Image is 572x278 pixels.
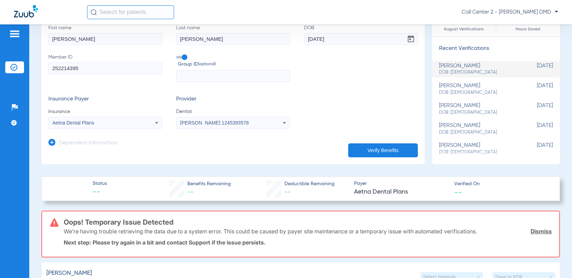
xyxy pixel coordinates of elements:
[284,189,291,195] span: --
[176,96,290,103] h3: Provider
[48,62,162,74] input: Member ID
[64,228,477,235] p: We’re having trouble retrieving the data due to a system error. This could be caused by payer sit...
[46,269,92,278] span: [PERSON_NAME]
[354,188,448,196] span: Aetna Dental Plans
[348,143,418,157] button: Verify Benefits
[439,69,518,76] span: DOB: [DEMOGRAPHIC_DATA]
[537,245,572,278] iframe: Chat Widget
[439,110,518,116] span: DOB: [DEMOGRAPHIC_DATA]
[439,142,518,155] div: [PERSON_NAME]
[496,26,560,33] span: Hours Saved
[518,83,553,96] span: [DATE]
[48,33,162,45] input: First name
[176,33,290,45] input: Last name
[48,108,162,115] span: Insurance
[518,63,553,76] span: [DATE]
[432,26,496,33] span: August Verifications
[187,189,194,195] span: --
[180,120,249,126] span: [PERSON_NAME] 1245393578
[93,188,107,197] span: --
[439,149,518,156] span: DOB: [DEMOGRAPHIC_DATA]
[354,180,448,187] span: Payer
[64,239,552,246] p: Next step: Please try again in a bit and contact Support if the issue persists.
[9,30,20,38] img: hamburger-icon
[48,54,162,82] label: Member ID
[439,90,518,96] span: DOB: [DEMOGRAPHIC_DATA]
[439,129,518,136] span: DOB: [DEMOGRAPHIC_DATA]
[404,32,418,46] button: Open calendar
[439,122,518,135] div: [PERSON_NAME]
[518,142,553,155] span: [DATE]
[454,188,462,196] span: --
[87,5,174,19] input: Search for patients
[178,61,290,68] span: Group ID
[91,9,97,15] img: Search Icon
[176,108,290,115] span: Dentist
[439,103,518,115] div: [PERSON_NAME]
[432,45,560,52] h3: Recent Verifications
[14,5,38,17] img: Zuub Logo
[187,180,231,188] span: Benefits Remaining
[284,180,335,188] span: Deductible Remaining
[531,228,552,235] a: Dismiss
[198,61,216,68] small: (optional)
[304,33,418,45] input: DOBOpen calendar
[59,140,117,147] h3: Dependent Information
[48,96,162,103] h3: Insurance Payer
[64,219,552,226] h3: Oops! Temporary Issue Detected
[53,120,94,126] span: Aetna Dental Plans
[304,24,418,45] label: DOB
[48,24,162,45] label: First name
[439,63,518,76] div: [PERSON_NAME]
[518,122,553,135] span: [DATE]
[454,180,549,188] span: Verified On
[439,83,518,96] div: [PERSON_NAME]
[462,9,558,16] span: Call Center 2 - [PERSON_NAME] DMD
[50,218,58,227] img: error-icon
[176,24,290,45] label: Last name
[93,180,107,187] span: Status
[518,103,553,115] span: [DATE]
